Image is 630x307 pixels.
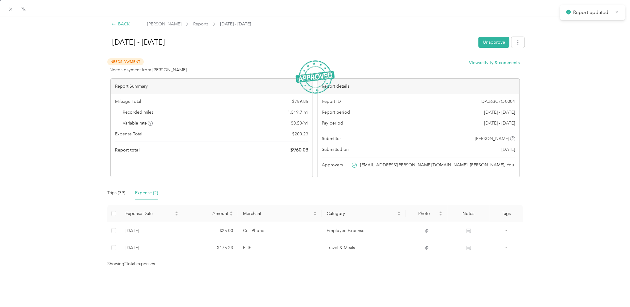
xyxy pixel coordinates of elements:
span: Mileage Total [115,98,141,105]
span: caret-down [439,213,442,217]
iframe: Everlance-gr Chat Button Frame [595,272,630,307]
td: 9-29-2025 [121,239,183,256]
h1: Sep 1 - 30, 2025 [106,35,474,50]
td: Travel & Meals [322,239,406,256]
td: - [489,239,523,256]
th: Amount [183,205,238,222]
span: 1,519.7 mi [287,109,308,116]
span: caret-down [229,213,233,217]
th: Merchant [238,205,322,222]
span: $ 759.85 [292,98,308,105]
span: Submitter [322,135,341,142]
span: [DATE] - [DATE] [484,120,515,126]
span: Showing 2 total expenses [107,261,155,267]
button: Unapprove [478,37,509,48]
th: Notes [447,205,489,222]
span: caret-up [439,210,442,214]
th: Tags [489,205,523,222]
span: $ 960.08 [290,146,308,154]
span: Recorded miles [123,109,153,116]
span: - [505,245,507,250]
span: [EMAIL_ADDRESS][PERSON_NAME][DOMAIN_NAME], [PERSON_NAME], You [360,162,514,168]
span: [DATE] [501,146,515,153]
span: Report total [115,147,140,153]
span: $ 0.50 / mi [291,120,308,126]
div: Report details [317,79,519,94]
span: Needs Payment [107,58,144,65]
span: Variable rate [123,120,153,126]
span: Pay period [322,120,343,126]
td: 9-30-2025 [121,222,183,239]
td: $25.00 [183,222,238,239]
span: caret-up [175,210,178,214]
span: $ 200.23 [292,131,308,137]
div: Tags [494,211,518,216]
span: Amount [188,211,228,216]
span: DA263C7C-0004 [481,98,515,105]
td: Employee Expense [322,222,406,239]
span: Merchant [243,211,312,216]
th: Photo [406,205,448,222]
span: Expense Total [115,131,142,137]
img: ApprovedStamp [296,60,334,94]
span: Photo [411,211,438,216]
span: [DATE] - [DATE] [220,21,251,27]
div: Report Summary [111,79,313,94]
span: Category [327,211,396,216]
span: [DATE] - [DATE] [484,109,515,116]
span: - [505,228,507,233]
th: Category [322,205,406,222]
span: Expense Date [126,211,173,216]
div: Trips (39) [107,190,125,196]
td: - [489,222,523,239]
td: Fifth [238,239,322,256]
span: Needs payment from [PERSON_NAME] [109,67,187,73]
span: Report ID [322,98,341,105]
span: Report period [322,109,350,116]
div: Expense (2) [135,190,158,196]
th: Expense Date [121,205,183,222]
span: [PERSON_NAME] [147,21,181,27]
span: Submitted on [322,146,349,153]
td: Cell Phone [238,222,322,239]
div: BACK [112,21,130,27]
button: Viewactivity & comments [469,59,520,66]
span: caret-down [397,213,401,217]
span: Reports [193,21,208,27]
p: Report updated [573,9,610,16]
span: [PERSON_NAME] [475,135,509,142]
span: caret-down [175,213,178,217]
span: Approvers [322,162,343,168]
span: caret-up [397,210,401,214]
td: $175.23 [183,239,238,256]
span: caret-up [229,210,233,214]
